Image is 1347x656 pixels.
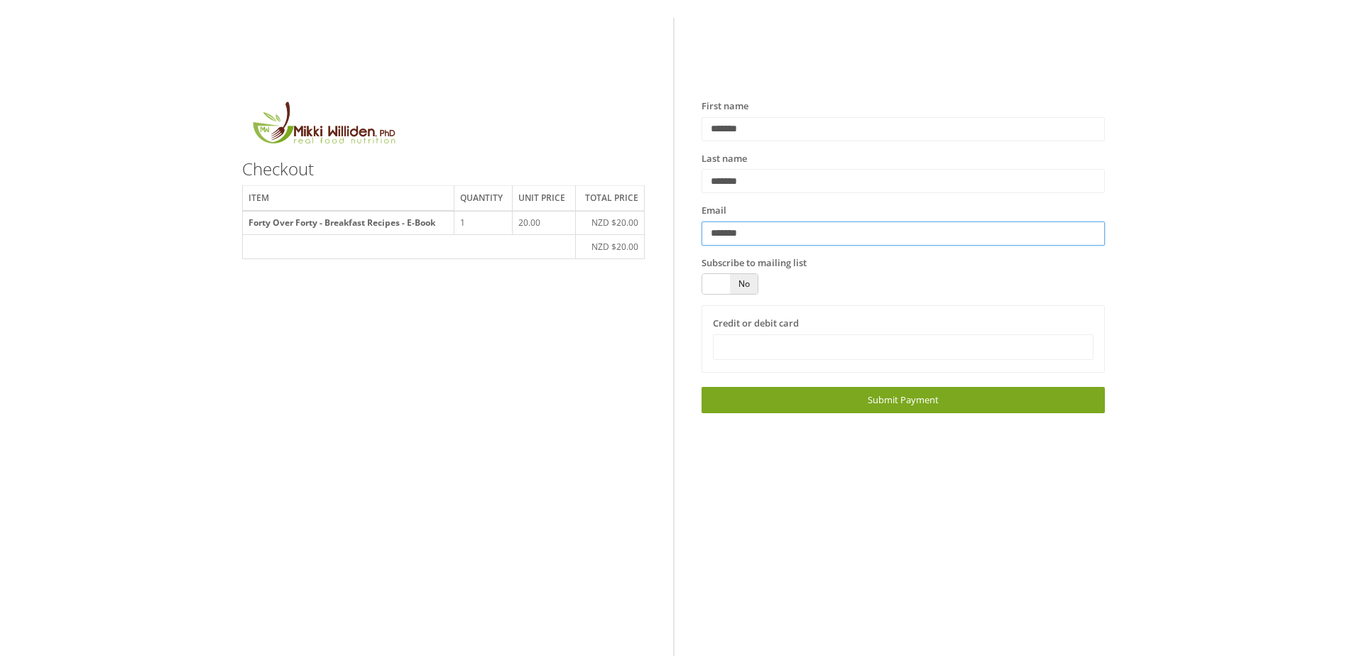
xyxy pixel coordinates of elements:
label: Email [702,204,726,218]
img: MikkiLogoMain.png [242,99,404,153]
th: Item [243,186,454,211]
th: Quantity [454,186,513,211]
iframe: Secure card payment input frame [722,341,1084,353]
td: NZD $20.00 [575,235,645,259]
th: Total price [575,186,645,211]
span: No [730,274,758,294]
th: Unit price [513,186,575,211]
td: 20.00 [513,211,575,235]
label: Credit or debit card [713,317,799,331]
label: First name [702,99,748,114]
label: Subscribe to mailing list [702,256,807,270]
td: 1 [454,211,513,235]
td: NZD $20.00 [575,211,645,235]
h3: Checkout [242,160,645,178]
a: Submit Payment [702,387,1104,413]
th: Forty Over Forty - Breakfast Recipes - E-Book [243,211,454,235]
label: Last name [702,152,747,166]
